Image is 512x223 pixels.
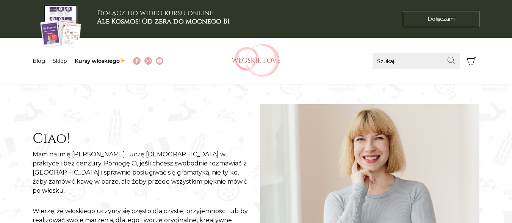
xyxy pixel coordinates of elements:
[97,9,230,25] h3: Dołącz do wideo kursu online
[33,58,45,64] a: Blog
[427,15,455,23] span: Dołączam
[97,17,230,26] b: Ale Kosmos! Od zera do mocnego B1
[33,131,252,147] h2: Ciao!
[75,58,126,64] a: Kursy włoskiego
[53,58,67,64] a: Sklep
[232,44,281,78] img: Włoskielove
[33,150,252,195] p: Mam na imię [PERSON_NAME] i uczę [DEMOGRAPHIC_DATA] w praktyce i bez cenzury. Pomogę Ci, jeśli ch...
[403,11,479,27] a: Dołączam
[120,58,125,63] img: ✨
[463,53,480,69] button: Koszyk
[373,53,460,69] input: Szukaj...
